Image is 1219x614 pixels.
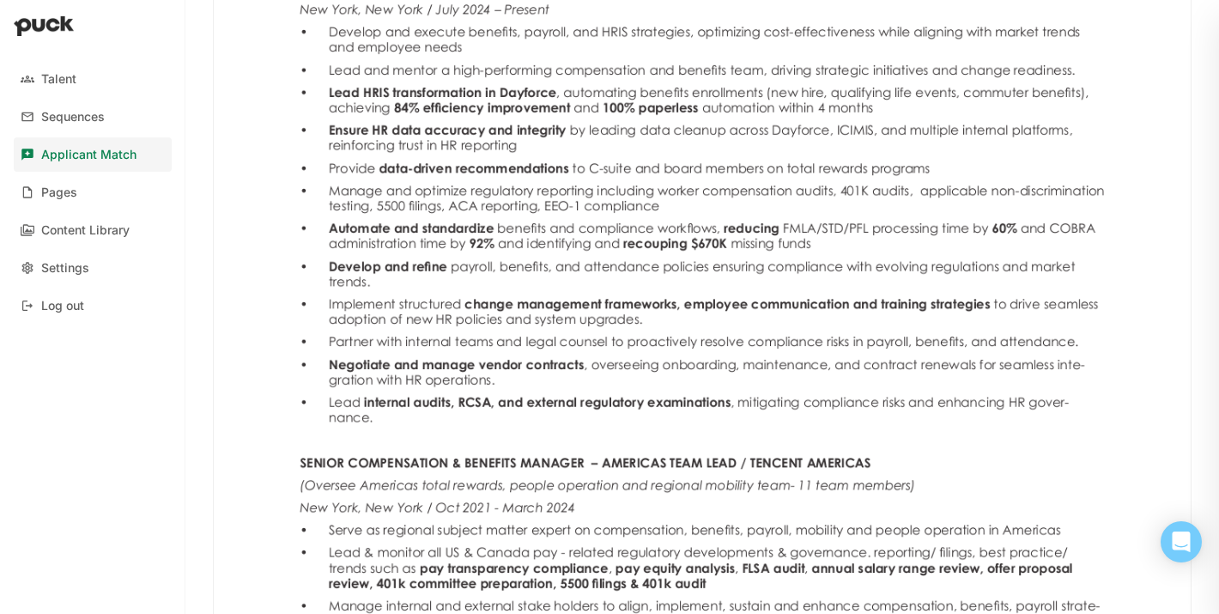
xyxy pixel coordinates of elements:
a: Applicant Match [14,137,172,172]
div: Log out [41,299,84,313]
div: Content Library [41,223,130,238]
a: Content Library [14,213,172,247]
a: Sequences [14,100,172,134]
div: Pages [41,185,77,200]
a: Settings [14,251,172,285]
a: Talent [14,62,172,96]
a: Pages [14,175,172,210]
div: Settings [41,261,89,276]
div: Open Intercom Messenger [1161,521,1202,562]
div: Talent [41,72,76,87]
div: Applicant Match [41,148,136,162]
div: Sequences [41,110,105,125]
